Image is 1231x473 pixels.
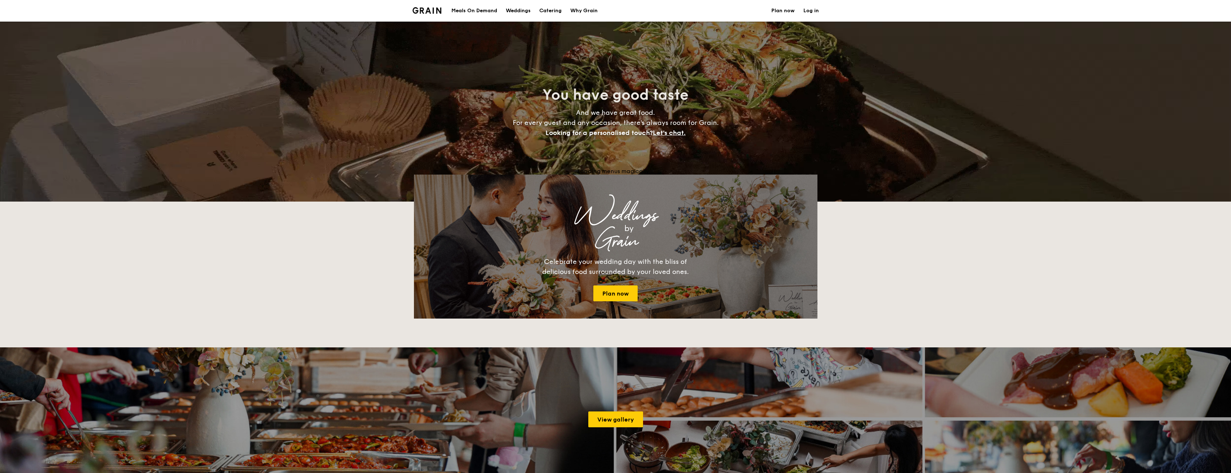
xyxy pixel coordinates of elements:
div: by [504,222,754,235]
a: Plan now [593,285,638,301]
div: Grain [477,235,754,248]
span: And we have great food. For every guest and any occasion, there’s always room for Grain. [513,109,719,137]
span: Let's chat. [653,129,686,137]
img: Grain [412,7,442,14]
span: Looking for a personalised touch? [545,129,653,137]
div: Weddings [477,209,754,222]
div: Loading menus magically... [414,168,817,175]
a: Logotype [412,7,442,14]
div: Celebrate your wedding day with the bliss of delicious food surrounded by your loved ones. [535,257,697,277]
a: View gallery [588,411,643,427]
span: You have good taste [543,86,688,104]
